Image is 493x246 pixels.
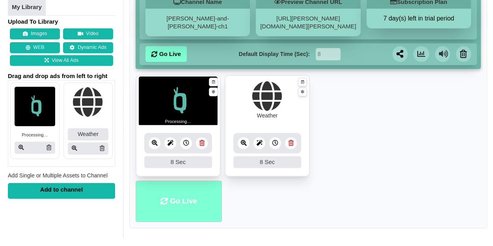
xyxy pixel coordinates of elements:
[8,72,115,80] span: Drag and drop ads from left to right
[8,172,108,179] span: Add Single or Multiple Assets to Channel
[316,48,340,60] input: Seconds
[63,28,113,39] button: Video
[233,156,301,168] div: 8 Sec
[144,156,212,168] div: 8 Sec
[257,112,278,120] div: Weather
[68,128,108,140] div: Weather
[165,118,192,125] small: Processing…
[10,55,113,66] a: View All Ads
[22,131,48,138] small: Processing…
[10,28,60,39] button: Images
[454,208,493,246] iframe: Chat Widget
[136,181,222,222] li: Go Live
[145,9,250,36] div: [PERSON_NAME]-and-[PERSON_NAME]-ch1
[366,15,471,22] button: 7 day(s) left in trial period
[15,87,55,126] img: Sign stream loading animation
[10,42,60,53] button: WEB
[139,76,218,126] img: Sign stream loading animation
[8,17,115,25] h4: Upload To Library
[8,183,115,198] div: Add to channel
[260,15,356,30] a: [URL][PERSON_NAME][DOMAIN_NAME][PERSON_NAME]
[63,42,113,53] a: Dynamic Ads
[145,46,187,62] a: Go Live
[239,50,310,58] label: Default Display Time (Sec):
